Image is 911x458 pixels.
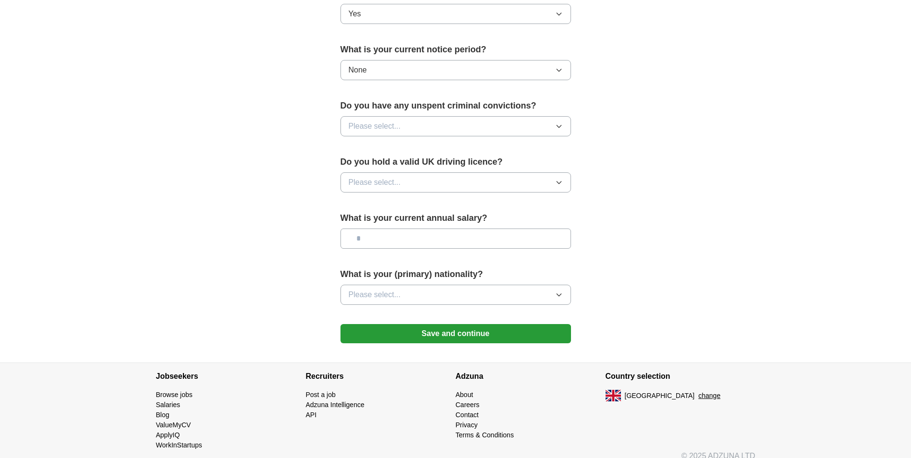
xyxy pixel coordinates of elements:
a: WorkInStartups [156,441,202,449]
label: What is your current annual salary? [340,212,571,225]
label: Do you have any unspent criminal convictions? [340,99,571,112]
button: Please select... [340,116,571,136]
span: Please select... [349,177,401,188]
span: None [349,64,367,76]
a: Post a job [306,391,336,398]
a: Salaries [156,401,181,409]
a: Careers [456,401,480,409]
a: Adzuna Intelligence [306,401,364,409]
h4: Country selection [606,363,755,390]
button: change [698,391,720,401]
span: Yes [349,8,361,20]
button: None [340,60,571,80]
a: Browse jobs [156,391,193,398]
label: What is your current notice period? [340,43,571,56]
a: Blog [156,411,170,419]
span: Please select... [349,121,401,132]
a: Privacy [456,421,478,429]
a: API [306,411,317,419]
button: Please select... [340,172,571,193]
a: Contact [456,411,479,419]
label: What is your (primary) nationality? [340,268,571,281]
img: UK flag [606,390,621,401]
button: Save and continue [340,324,571,343]
a: ApplyIQ [156,431,180,439]
a: ValueMyCV [156,421,191,429]
span: [GEOGRAPHIC_DATA] [625,391,695,401]
label: Do you hold a valid UK driving licence? [340,156,571,169]
a: About [456,391,474,398]
span: Please select... [349,289,401,301]
button: Please select... [340,285,571,305]
button: Yes [340,4,571,24]
a: Terms & Conditions [456,431,514,439]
